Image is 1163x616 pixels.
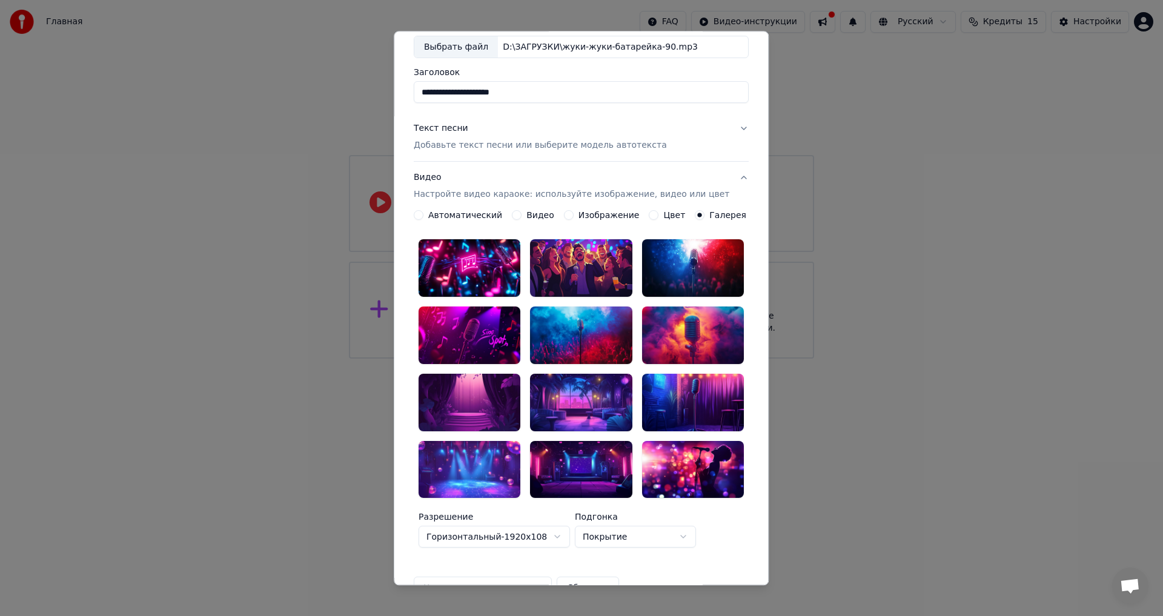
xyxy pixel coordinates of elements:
label: Разрешение [419,513,570,522]
p: Добавьте текст песни или выберите модель автотекста [414,140,667,152]
button: Установить по умолчанию [414,577,552,599]
label: Заголовок [414,68,749,77]
div: ВидеоНастройте видео караоке: используйте изображение, видео или цвет [414,211,749,609]
label: Изображение [578,211,640,220]
p: Настройте видео караоке: используйте изображение, видео или цвет [414,189,729,201]
button: Сбросить [557,577,620,599]
div: Выбрать файл [414,36,498,58]
div: D:\ЗАГРУЗКИ\жуки-жуки-батарейка-90.mp3 [498,41,703,53]
div: Текст песни [414,123,468,135]
button: ВидеоНастройте видео караоке: используйте изображение, видео или цвет [414,162,749,211]
label: Цвет [664,211,686,220]
label: Автоматический [428,211,502,220]
button: Текст песниДобавьте текст песни или выберите модель автотекста [414,113,749,162]
label: Подгонка [575,513,696,522]
label: Галерея [710,211,747,220]
div: Видео [414,172,729,201]
label: Видео [526,211,554,220]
